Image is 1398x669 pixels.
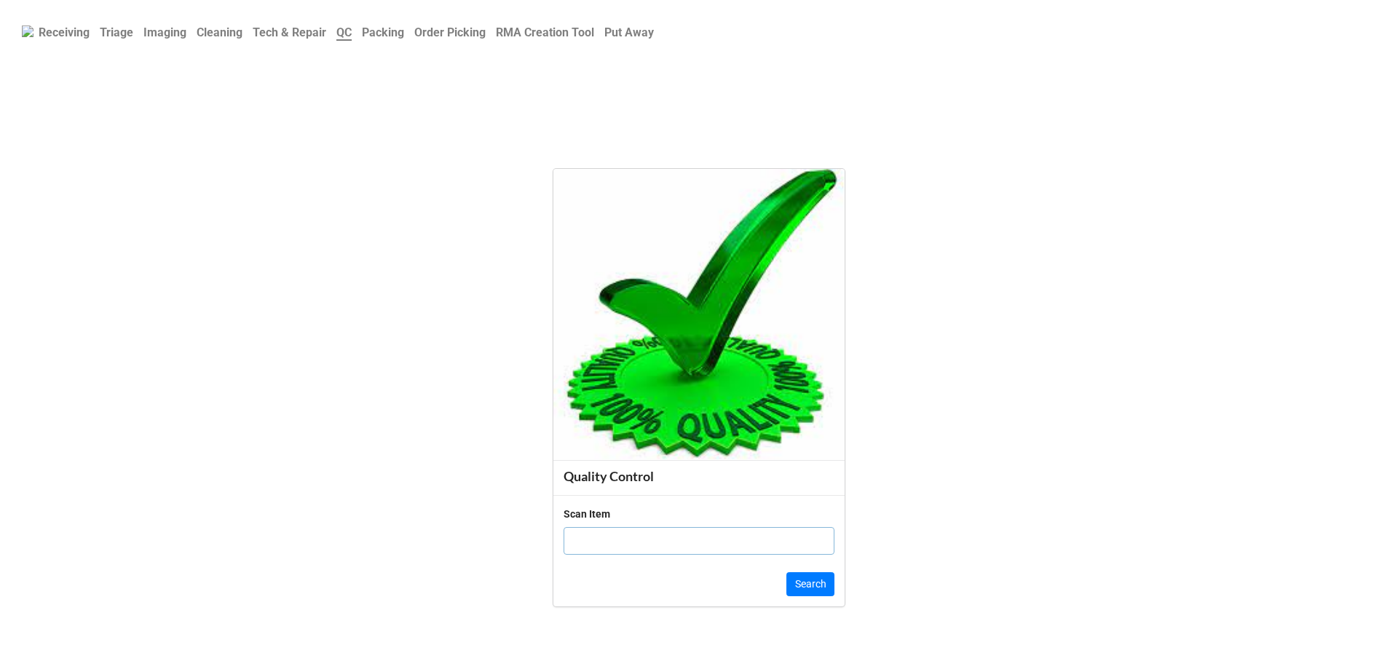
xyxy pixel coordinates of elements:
[496,25,594,39] b: RMA Creation Tool
[409,18,491,47] a: Order Picking
[564,468,834,485] div: Quality Control
[33,18,95,47] a: Receiving
[253,25,326,39] b: Tech & Repair
[786,572,834,597] button: Search
[362,25,404,39] b: Packing
[191,18,248,47] a: Cleaning
[95,18,138,47] a: Triage
[100,25,133,39] b: Triage
[39,25,90,39] b: Receiving
[604,25,654,39] b: Put Away
[331,18,357,47] a: QC
[357,18,409,47] a: Packing
[414,25,486,39] b: Order Picking
[336,25,352,41] b: QC
[143,25,186,39] b: Imaging
[553,169,845,460] img: user-attachments%2Flegacy%2Fextension-attachments%2Fxk2VnkDGhI%2FQuality_Check.jpg
[491,18,599,47] a: RMA Creation Tool
[197,25,242,39] b: Cleaning
[564,506,610,522] div: Scan Item
[599,18,659,47] a: Put Away
[22,25,33,37] img: RexiLogo.png
[248,18,331,47] a: Tech & Repair
[138,18,191,47] a: Imaging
